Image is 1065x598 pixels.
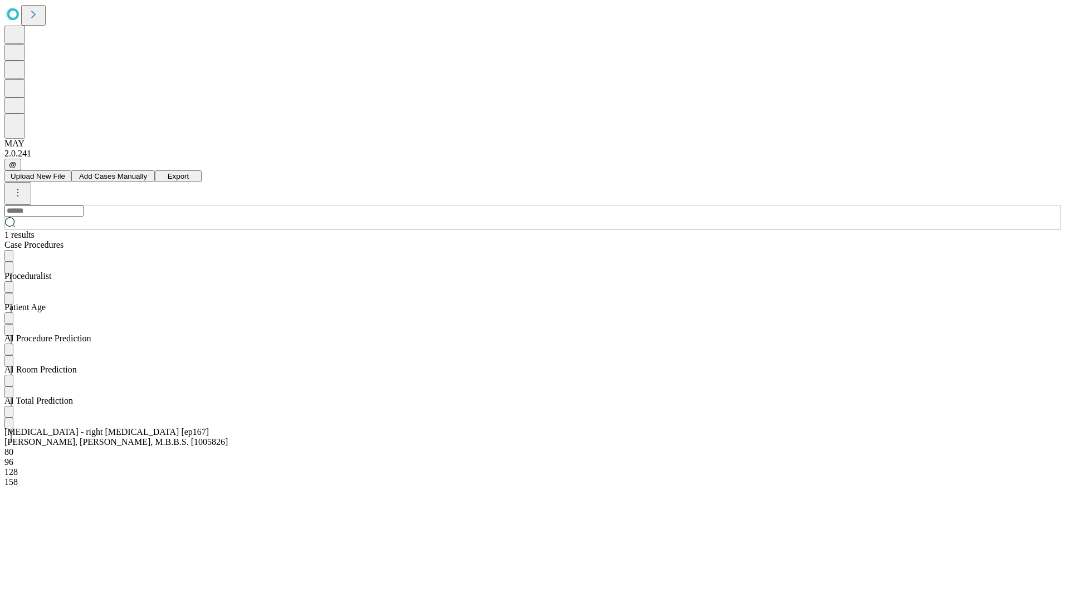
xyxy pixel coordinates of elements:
[168,172,189,180] span: Export
[4,250,13,262] button: Sort
[4,240,63,249] span: Scheduled procedures
[4,437,956,447] div: [PERSON_NAME], [PERSON_NAME], M.B.B.S. [1005826]
[4,139,1061,149] div: MAY
[4,418,13,429] button: Menu
[4,149,1061,159] div: 2.0.241
[4,344,13,355] button: Sort
[4,324,13,336] button: Menu
[4,457,13,467] span: 96
[155,171,202,180] a: Export
[4,365,77,374] span: Patient in room to patient out of room
[155,170,202,182] button: Export
[4,281,13,293] button: Sort
[4,386,13,398] button: Menu
[4,312,13,324] button: Sort
[11,172,65,180] span: Upload New File
[4,447,956,457] div: 80
[4,375,13,386] button: Sort
[4,477,18,487] span: 158
[4,467,18,477] span: 128
[79,172,147,180] span: Add Cases Manually
[71,170,155,182] button: Add Cases Manually
[4,230,35,239] span: 1 results
[4,262,13,273] button: Menu
[4,355,13,367] button: Menu
[4,427,956,437] div: [MEDICAL_DATA] - right [MEDICAL_DATA] [ep167]
[4,170,71,182] button: Upload New File
[4,334,91,343] span: Time-out to extubation/pocket closure
[4,302,46,312] span: Patient Age
[4,406,13,418] button: Sort
[4,271,51,281] span: Proceduralist
[9,160,17,169] span: @
[4,182,31,205] button: kebab-menu
[4,396,73,405] span: Includes set-up, patient in-room to patient out-of-room, and clean-up
[4,159,21,170] button: @
[4,293,13,305] button: Menu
